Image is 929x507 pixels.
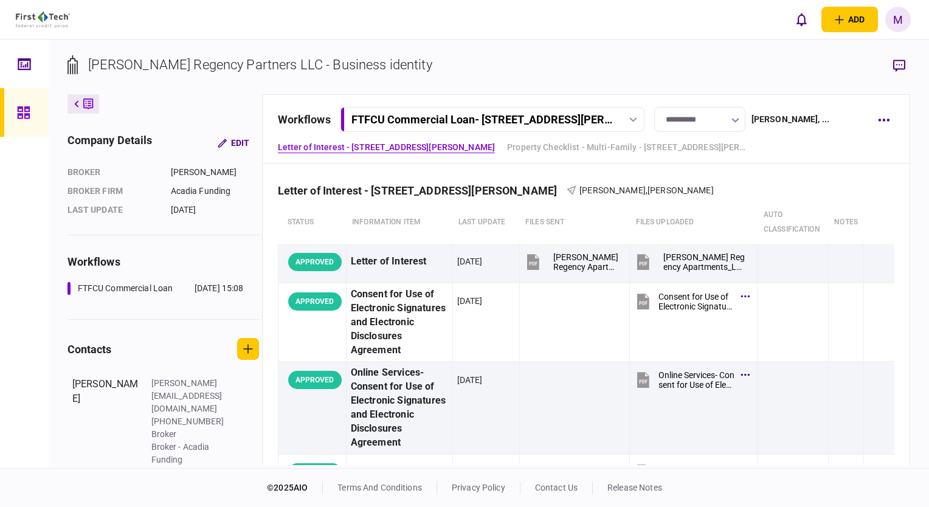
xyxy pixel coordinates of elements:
div: Consent for Use of Electronic Signatures and Electronic Disclosures Agreement [351,288,448,357]
th: last update [452,201,519,244]
span: , [646,185,648,195]
a: privacy policy [452,483,505,492]
div: Acadia Funding [171,185,259,198]
button: FTFCU Commercial Loan- [STREET_ADDRESS][PERSON_NAME] [340,107,644,132]
div: workflows [67,253,259,270]
th: Files uploaded [630,201,758,244]
div: [PERSON_NAME][EMAIL_ADDRESS][DOMAIN_NAME] [151,377,230,415]
div: APPROVED [288,463,342,481]
div: [PERSON_NAME] Regency Partners LLC - Business identity [88,55,432,75]
img: client company logo [16,12,70,27]
th: files sent [519,201,629,244]
span: [PERSON_NAME] [648,185,714,195]
div: Letter of Interest [351,248,448,275]
button: Sullivan Regency Apartments_LOI_06.06.25.pdf [634,248,747,275]
th: status [278,201,346,244]
div: contacts [67,341,112,357]
div: APPROVED [288,253,342,271]
button: Consent for Use of Electronic Signatures and Electronic Disclosures Agreement.pdf [634,288,747,315]
div: MBL [351,459,448,486]
div: FTFCU Commercial Loan [78,282,173,295]
div: Online Services- Consent for Use of Electronic Signatures and Electronic Disclosures Agreement.pdf [658,370,734,390]
div: Letter of Interest - [STREET_ADDRESS][PERSON_NAME] [278,184,567,197]
div: FTFCU Commercial Loan - [STREET_ADDRESS][PERSON_NAME] [351,113,613,126]
a: Property Checklist - Multi-Family - [STREET_ADDRESS][PERSON_NAME] [507,141,750,154]
div: Broker [67,166,159,179]
button: open notifications list [789,7,814,32]
div: [PERSON_NAME] [171,166,259,179]
div: Sullivan Regency Apartments_LOI_06.06.25.pdf [553,252,619,272]
button: open adding identity options [821,7,878,32]
div: APPROVED [288,371,342,389]
a: release notes [607,483,662,492]
div: [DATE] [457,255,483,267]
th: notes [828,201,864,244]
button: MBL.pdf [634,459,703,486]
div: © 2025 AIO [267,481,323,494]
button: Online Services- Consent for Use of Electronic Signatures and Electronic Disclosures Agreement.pdf [634,366,747,393]
div: [DATE] [457,295,483,307]
th: auto classification [758,201,828,244]
div: Online Services- Consent for Use of Electronic Signatures and Electronic Disclosures Agreement [351,366,448,449]
button: Sullivan Regency Apartments_LOI_06.06.25.pdf [524,248,619,275]
div: [DATE] [171,204,259,216]
div: [PERSON_NAME] , ... [751,113,829,126]
div: [PHONE_NUMBER] [151,415,230,428]
div: APPROVED [288,292,342,311]
div: workflows [278,111,331,128]
div: [DATE] 15:08 [195,282,244,295]
div: Broker [151,428,230,441]
span: [PERSON_NAME] [579,185,646,195]
div: Broker - Acadia Funding [151,441,230,466]
div: broker firm [67,185,159,198]
th: Information item [346,201,452,244]
a: Letter of Interest - [STREET_ADDRESS][PERSON_NAME] [278,141,496,154]
div: Sullivan Regency Apartments_LOI_06.06.25.pdf [663,252,747,272]
div: [PERSON_NAME] [72,377,139,466]
a: FTFCU Commercial Loan[DATE] 15:08 [67,282,244,295]
button: Edit [208,132,259,154]
div: company details [67,132,153,154]
div: last update [67,204,159,216]
a: contact us [535,483,578,492]
button: M [885,7,911,32]
div: [DATE] [457,374,483,386]
a: terms and conditions [337,483,422,492]
div: Consent for Use of Electronic Signatures and Electronic Disclosures Agreement.pdf [658,292,734,311]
